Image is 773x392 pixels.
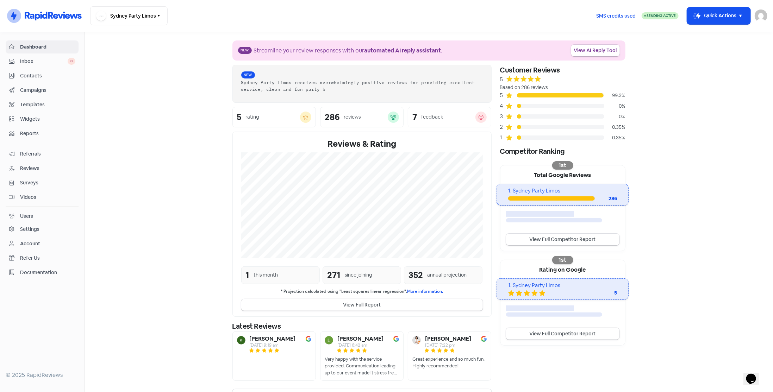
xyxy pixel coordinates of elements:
[755,10,767,22] img: User
[20,150,75,158] span: Referrals
[425,343,471,347] div: [DATE] 7:22 pm
[241,288,483,295] small: * Projection calculated using "Least squares linear regression".
[337,336,384,342] b: [PERSON_NAME]
[407,289,443,294] a: More information.
[642,12,679,20] a: Sending Active
[596,12,636,20] span: SMS credits used
[232,107,316,127] a: 5rating
[421,113,443,121] div: feedback
[687,7,750,24] button: Quick Actions
[6,210,79,223] a: Users
[20,165,75,172] span: Reviews
[241,71,255,78] span: New
[320,107,404,127] a: 286reviews
[6,69,79,82] a: Contacts
[500,84,625,91] div: Based on 286 reviews
[20,226,39,233] div: Settings
[6,98,79,111] a: Templates
[254,271,278,279] div: this month
[20,269,75,276] span: Documentation
[306,336,311,342] img: Image
[6,176,79,189] a: Surveys
[604,134,625,141] div: 0.35%
[345,271,372,279] div: since joining
[743,364,766,385] iframe: chat widget
[325,113,339,121] div: 286
[647,13,676,18] span: Sending Active
[500,75,503,84] div: 5
[412,356,487,369] div: Great experience and so much fun. Highly recommended!
[6,127,79,140] a: Reports
[20,58,68,65] span: Inbox
[20,43,75,51] span: Dashboard
[409,269,423,282] div: 352
[250,336,296,342] b: [PERSON_NAME]
[508,187,617,195] div: 1. Sydney Party Limos
[250,343,296,347] div: [DATE] 9:19 am
[506,328,619,340] a: View Full Competitor Report
[500,112,506,121] div: 3
[364,47,441,54] b: automated AI reply assistant
[6,113,79,126] a: Widgets
[20,179,75,186] span: Surveys
[590,12,642,19] a: SMS credits used
[90,6,168,25] button: Sydney Party Limos
[238,47,252,54] span: New
[500,102,506,110] div: 4
[6,84,79,97] a: Campaigns
[604,113,625,120] div: 0%
[6,371,79,379] div: © 2025 RapidReviews
[412,336,421,344] img: Avatar
[241,79,483,93] div: Sydney Party Limos receives overwhelmingly positive reviews for providing excellent service, clea...
[552,256,573,264] div: 1st
[6,40,79,53] a: Dashboard
[20,240,40,247] div: Account
[6,252,79,265] a: Refer Us
[595,195,617,202] div: 286
[500,133,506,142] div: 1
[506,234,619,245] a: View Full Competitor Report
[500,91,506,100] div: 5
[500,260,625,278] div: Rating on Google
[408,107,491,127] a: 7feedback
[571,45,620,56] a: View AI Reply Tool
[6,162,79,175] a: Reviews
[500,165,625,184] div: Total Google Reviews
[20,254,75,262] span: Refer Us
[500,146,625,157] div: Competitor Ranking
[500,65,625,75] div: Customer Reviews
[6,191,79,204] a: Videos
[20,87,75,94] span: Campaigns
[604,102,625,110] div: 0%
[6,266,79,279] a: Documentation
[425,336,471,342] b: [PERSON_NAME]
[254,46,443,55] div: Streamline your review responses with our .
[237,336,245,344] img: Avatar
[344,113,361,121] div: reviews
[68,58,75,65] span: 0
[604,92,625,99] div: 99.3%
[589,289,617,297] div: 5
[241,299,483,311] button: View Full Report
[325,356,399,377] div: Very happy with the service provided. Communication leading up to our event made it stress free. ...
[337,343,384,347] div: [DATE] 6:42 am
[6,55,79,68] a: Inbox 0
[481,336,487,342] img: Image
[241,138,483,150] div: Reviews & Rating
[6,223,79,236] a: Settings
[20,130,75,137] span: Reports
[232,321,492,331] div: Latest Reviews
[325,336,333,344] img: Avatar
[237,113,242,121] div: 5
[20,72,75,80] span: Contacts
[6,147,79,160] a: Referrals
[327,269,341,282] div: 271
[552,161,573,170] div: 1st
[393,336,399,342] img: Image
[20,194,75,201] span: Videos
[20,101,75,108] span: Templates
[246,113,260,121] div: rating
[20,115,75,123] span: Widgets
[246,269,250,282] div: 1
[604,124,625,131] div: 0.35%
